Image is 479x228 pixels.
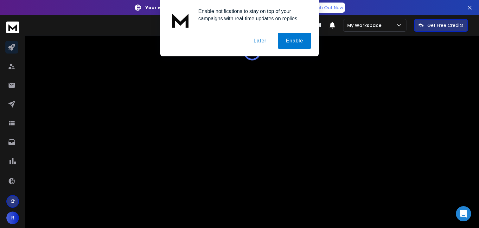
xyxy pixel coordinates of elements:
[168,8,193,33] img: notification icon
[246,33,274,49] button: Later
[456,206,471,221] div: Open Intercom Messenger
[6,212,19,224] button: R
[278,33,311,49] button: Enable
[193,8,311,22] div: Enable notifications to stay on top of your campaigns with real-time updates on replies.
